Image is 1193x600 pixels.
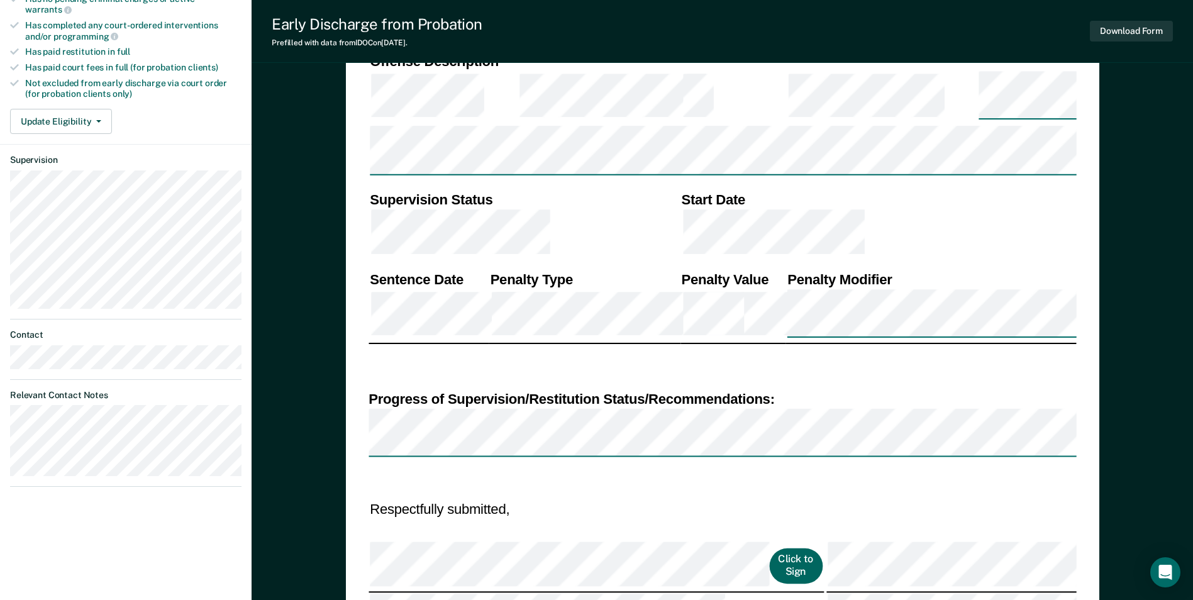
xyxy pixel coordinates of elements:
[25,4,72,14] span: warrants
[369,391,1076,409] div: Progress of Supervision/Restitution Status/Recommendations:
[272,38,482,47] div: Prefilled with data from IDOC on [DATE] .
[25,20,241,42] div: Has completed any court-ordered interventions and/or
[10,330,241,340] dt: Contact
[1150,557,1180,587] div: Open Intercom Messenger
[113,89,132,99] span: only)
[769,549,823,584] button: Click to Sign
[272,15,482,33] div: Early Discharge from Probation
[369,499,824,520] td: Respectfully submitted,
[1090,21,1173,42] button: Download Form
[117,47,130,57] span: full
[25,78,241,99] div: Not excluded from early discharge via court order (for probation clients
[10,155,241,165] dt: Supervision
[680,270,786,288] th: Penalty Value
[489,270,680,288] th: Penalty Type
[786,270,1076,288] th: Penalty Modifier
[25,47,241,57] div: Has paid restitution in
[25,62,241,73] div: Has paid court fees in full (for probation
[369,270,489,288] th: Sentence Date
[10,109,112,134] button: Update Eligibility
[188,62,218,72] span: clients)
[53,31,118,42] span: programming
[369,191,680,209] th: Supervision Status
[680,191,1076,209] th: Start Date
[10,390,241,401] dt: Relevant Contact Notes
